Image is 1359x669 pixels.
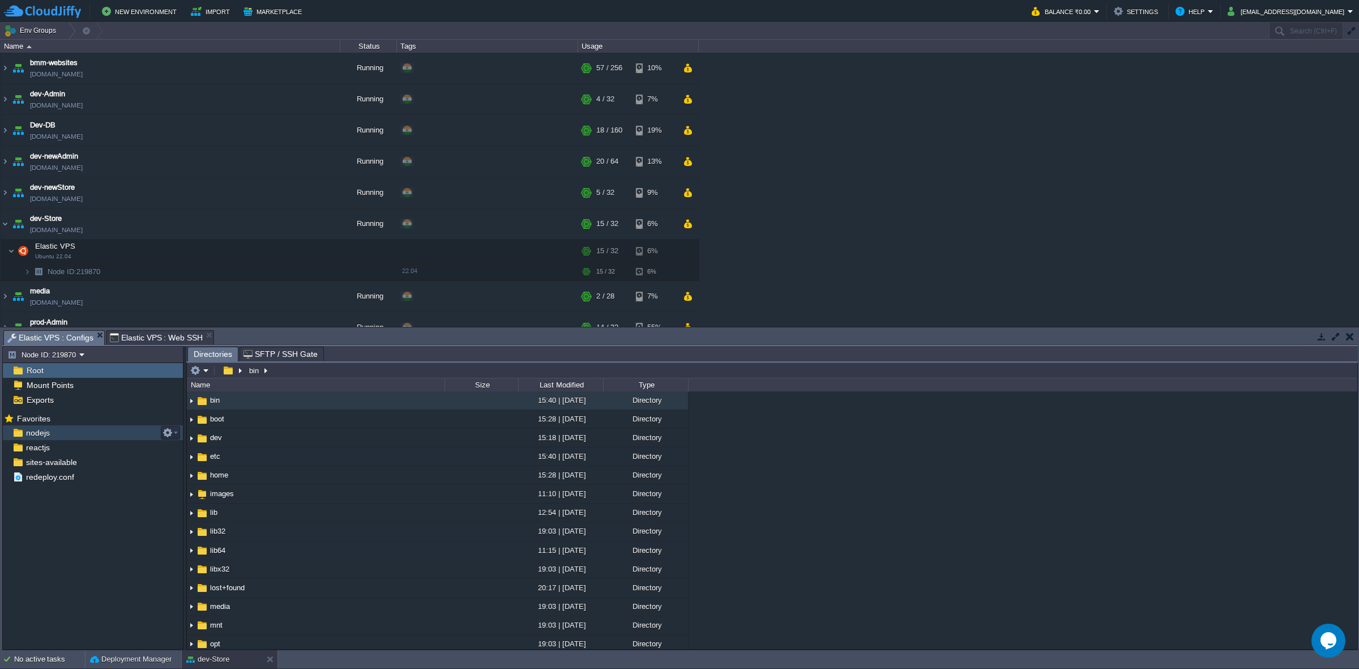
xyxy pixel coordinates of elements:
img: AMDAwAAAACH5BAEAAAAALAAAAAABAAEAAAICRAEAOw== [187,617,196,634]
a: Root [24,365,45,376]
span: Directories [194,347,232,361]
div: 13% [636,146,673,177]
img: AMDAwAAAACH5BAEAAAAALAAAAAABAAEAAAICRAEAOw== [10,53,26,83]
a: lib64 [208,546,227,555]
img: AMDAwAAAACH5BAEAAAAALAAAAAABAAEAAAICRAEAOw== [196,414,208,426]
div: Running [340,312,397,343]
div: 15 / 32 [596,263,615,280]
div: Running [340,115,397,146]
a: libx32 [208,564,231,574]
iframe: chat widget [1311,624,1348,658]
img: AMDAwAAAACH5BAEAAAAALAAAAAABAAEAAAICRAEAOw== [196,582,208,594]
div: Directory [603,504,688,521]
img: AMDAwAAAACH5BAEAAAAALAAAAAABAAEAAAICRAEAOw== [1,177,10,208]
img: AMDAwAAAACH5BAEAAAAALAAAAAABAAEAAAICRAEAOw== [187,542,196,560]
img: AMDAwAAAACH5BAEAAAAALAAAAAABAAEAAAICRAEAOw== [196,600,208,613]
div: Tags [398,40,578,53]
img: AMDAwAAAACH5BAEAAAAALAAAAAABAAEAAAICRAEAOw== [1,53,10,83]
span: Elastic VPS : Configs [7,331,93,345]
div: 7% [636,84,673,114]
button: Env Groups [4,23,60,39]
a: Dev-DB [30,120,55,131]
div: 9% [636,177,673,208]
a: bmm-websites [30,57,78,69]
a: lost+found [208,583,246,593]
img: AMDAwAAAACH5BAEAAAAALAAAAAABAAEAAAICRAEAOw== [196,638,208,650]
div: Directory [603,598,688,615]
button: Import [191,5,233,18]
span: Favorites [15,414,52,424]
div: 4 / 32 [596,84,614,114]
div: 15:28 | [DATE] [518,466,603,484]
span: mnt [208,620,224,630]
a: dev-newAdmin [30,151,78,162]
div: 12:54 | [DATE] [518,504,603,521]
div: 55% [636,312,673,343]
span: [DOMAIN_NAME] [30,131,83,142]
img: AMDAwAAAACH5BAEAAAAALAAAAAABAAEAAAICRAEAOw== [187,429,196,447]
div: 19% [636,115,673,146]
a: opt [208,639,222,649]
img: AMDAwAAAACH5BAEAAAAALAAAAAABAAEAAAICRAEAOw== [15,240,31,262]
span: dev-newStore [30,182,75,193]
img: AMDAwAAAACH5BAEAAAAALAAAAAABAAEAAAICRAEAOw== [31,263,46,280]
span: [DOMAIN_NAME] [30,224,83,236]
div: Name [1,40,340,53]
a: media [208,602,232,611]
span: [DOMAIN_NAME] [30,193,83,204]
div: 19:03 | [DATE] [518,616,603,634]
span: home [208,470,230,480]
img: AMDAwAAAACH5BAEAAAAALAAAAAABAAEAAAICRAEAOw== [10,208,26,239]
div: 15 / 32 [596,240,618,262]
div: 15:40 | [DATE] [518,391,603,409]
a: images [208,489,236,498]
img: AMDAwAAAACH5BAEAAAAALAAAAAABAAEAAAICRAEAOw== [1,146,10,177]
span: Elastic VPS : Web SSH [110,331,203,344]
div: Running [340,84,397,114]
span: Node ID: [48,267,76,276]
div: Size [446,378,518,391]
div: 15:18 | [DATE] [518,429,603,446]
div: Directory [603,466,688,484]
span: [DOMAIN_NAME] [30,162,83,173]
span: Ubuntu 22.04 [35,253,71,260]
span: dev-Store [30,213,62,224]
a: nodejs [24,428,52,438]
img: AMDAwAAAACH5BAEAAAAALAAAAAABAAEAAAICRAEAOw== [1,281,10,312]
img: AMDAwAAAACH5BAEAAAAALAAAAAABAAEAAAICRAEAOw== [1,84,10,114]
img: AMDAwAAAACH5BAEAAAAALAAAAAABAAEAAAICRAEAOw== [1,312,10,343]
a: lib32 [208,526,227,536]
div: Running [340,53,397,83]
img: CloudJiffy [4,5,81,19]
img: AMDAwAAAACH5BAEAAAAALAAAAAABAAEAAAICRAEAOw== [8,240,15,262]
img: AMDAwAAAACH5BAEAAAAALAAAAAABAAEAAAICRAEAOw== [10,84,26,114]
img: AMDAwAAAACH5BAEAAAAALAAAAAABAAEAAAICRAEAOw== [187,485,196,503]
a: lib [208,508,219,517]
a: reactjs [24,442,52,453]
img: AMDAwAAAACH5BAEAAAAALAAAAAABAAEAAAICRAEAOw== [187,504,196,522]
div: Running [340,146,397,177]
span: prod-Admin [30,317,67,328]
a: Favorites [15,414,52,423]
div: Directory [603,391,688,409]
a: sites-available [24,457,79,467]
button: [EMAIL_ADDRESS][DOMAIN_NAME] [1228,5,1348,18]
input: Click to enter the path [187,363,1357,378]
a: redeploy.conf [24,472,76,482]
div: Directory [603,579,688,596]
img: AMDAwAAAACH5BAEAAAAALAAAAAABAAEAAAICRAEAOw== [187,561,196,578]
a: dev-Admin [30,88,65,100]
img: AMDAwAAAACH5BAEAAAAALAAAAAABAAEAAAICRAEAOw== [196,526,208,538]
a: etc [208,451,222,461]
a: bin [208,395,221,405]
div: Directory [603,635,688,653]
div: 2 / 28 [596,281,614,312]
